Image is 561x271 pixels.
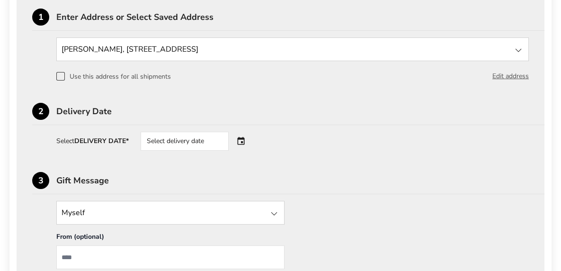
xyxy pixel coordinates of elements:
[56,245,285,269] input: From
[32,103,49,120] div: 2
[492,71,529,81] button: Edit address
[32,172,49,189] div: 3
[56,138,129,145] div: Select
[56,201,285,225] input: State
[56,37,529,61] input: State
[56,107,544,116] div: Delivery Date
[56,176,544,185] div: Gift Message
[141,132,229,151] div: Select delivery date
[32,9,49,26] div: 1
[56,232,285,245] div: From (optional)
[74,136,129,145] strong: DELIVERY DATE*
[56,13,544,21] div: Enter Address or Select Saved Address
[56,72,171,81] label: Use this address for all shipments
